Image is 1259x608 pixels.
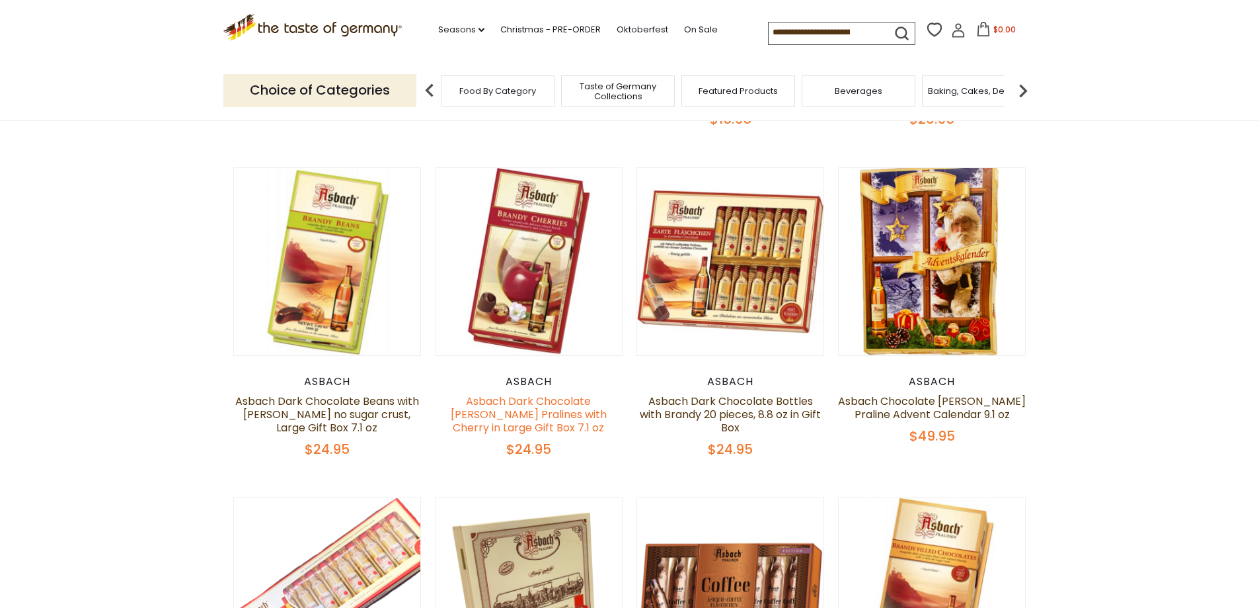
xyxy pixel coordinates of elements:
[928,86,1030,96] a: Baking, Cakes, Desserts
[223,74,416,107] p: Choice of Categories
[684,22,718,37] a: On Sale
[909,427,955,445] span: $49.95
[233,375,422,388] div: Asbach
[1010,77,1036,104] img: next arrow
[438,22,484,37] a: Seasons
[459,86,536,96] a: Food By Category
[699,86,778,96] a: Featured Products
[435,375,623,388] div: Asbach
[838,375,1026,388] div: Asbach
[637,168,824,355] img: Asbach
[640,394,821,435] a: Asbach Dark Chocolate Bottles with Brandy 20 pieces, 8.8 oz in Gift Box
[416,77,443,104] img: previous arrow
[708,440,753,458] span: $24.95
[636,375,825,388] div: Asbach
[968,22,1024,42] button: $0.00
[436,168,623,355] img: Asbach
[838,394,1026,422] a: Asbach Chocolate [PERSON_NAME] Praline Advent Calendar 9.1 oz
[235,394,419,435] a: Asbach Dark Chocolate Beans with [PERSON_NAME] no sugar crust, Large Gift Box 7.1 oz
[234,168,421,355] img: Asbach
[839,168,1026,355] img: Asbach
[993,24,1016,35] span: $0.00
[617,22,668,37] a: Oktoberfest
[305,440,350,458] span: $24.95
[506,440,551,458] span: $24.95
[500,22,601,37] a: Christmas - PRE-ORDER
[835,86,882,96] a: Beverages
[451,394,607,435] a: Asbach Dark Chocolate [PERSON_NAME] Pralines with Cherry in Large Gift Box 7.1 oz
[565,81,671,101] a: Taste of Germany Collections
